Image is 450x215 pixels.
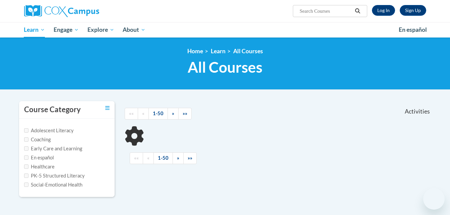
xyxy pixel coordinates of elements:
[24,145,82,152] label: Early Care and Learning
[187,48,203,55] a: Home
[400,5,426,16] a: Register
[83,22,119,38] a: Explore
[14,22,436,38] div: Main menu
[405,108,430,115] span: Activities
[24,173,28,178] input: Checkbox for Options
[372,5,395,16] a: Log In
[178,108,192,120] a: End
[118,22,150,38] a: About
[299,7,352,15] input: Search Courses
[183,111,187,116] span: »»
[394,23,431,37] a: En español
[134,155,139,161] span: ««
[423,188,445,210] iframe: Button to launch messaging window
[24,181,82,189] label: Social-Emotional Health
[24,137,28,142] input: Checkbox for Options
[153,152,173,164] a: 1-50
[54,26,79,34] span: Engage
[138,108,149,120] a: Previous
[172,111,174,116] span: »
[123,26,145,34] span: About
[24,5,151,17] a: Cox Campus
[352,7,363,15] button: Search
[142,111,144,116] span: «
[143,152,154,164] a: Previous
[24,146,28,151] input: Checkbox for Options
[173,152,184,164] a: Next
[20,22,50,38] a: Learn
[148,108,168,120] a: 1-50
[177,155,179,161] span: »
[24,128,28,133] input: Checkbox for Options
[24,183,28,187] input: Checkbox for Options
[125,108,138,120] a: Begining
[24,26,45,34] span: Learn
[130,152,143,164] a: Begining
[24,154,54,161] label: En español
[24,127,74,134] label: Adolescent Literacy
[183,152,197,164] a: End
[399,26,427,33] span: En español
[168,108,179,120] a: Next
[24,104,81,115] h3: Course Category
[24,172,85,180] label: PK-5 Structured Literacy
[24,163,55,170] label: Healthcare
[129,111,134,116] span: ««
[188,58,262,76] span: All Courses
[49,22,83,38] a: Engage
[24,5,99,17] img: Cox Campus
[233,48,263,55] a: All Courses
[147,155,149,161] span: «
[24,155,28,160] input: Checkbox for Options
[24,164,28,169] input: Checkbox for Options
[105,104,110,112] a: Toggle collapse
[211,48,226,55] a: Learn
[188,155,192,161] span: »»
[24,136,51,143] label: Coaching
[87,26,114,34] span: Explore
